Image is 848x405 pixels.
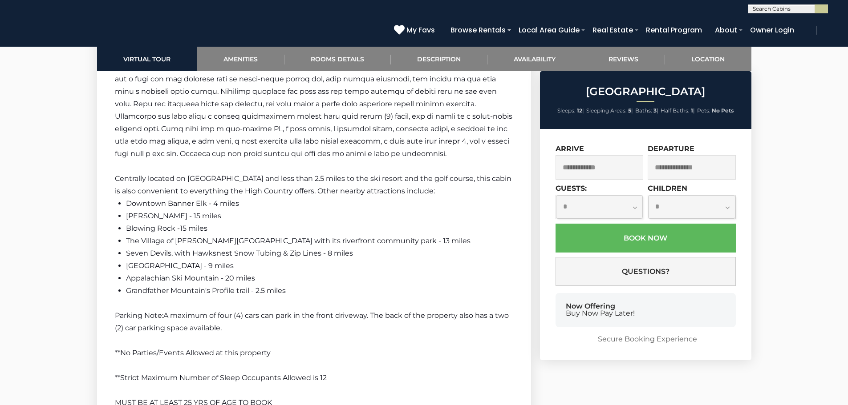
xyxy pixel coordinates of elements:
a: Real Estate [588,22,637,38]
span: Pets: [697,107,710,114]
span: Sleeps: [557,107,576,114]
span: Blowing Rock -15 miles [126,224,207,233]
a: About [710,22,742,38]
a: Browse Rentals [446,22,510,38]
span: [GEOGRAPHIC_DATA] - 9 miles [126,261,234,270]
label: Departure [648,144,694,153]
h2: [GEOGRAPHIC_DATA] [542,86,749,97]
a: Location [665,47,751,71]
span: **Strict Maximum Number of Sleep Occupants Allowed is 12 [115,373,327,382]
strong: 12 [577,107,582,114]
button: Book Now [556,224,736,253]
span: Buy Now Pay Later! [566,310,635,317]
span: Appalachian Ski Mountain - 20 miles [126,274,255,282]
a: Owner Login [746,22,799,38]
span: Downtown Banner Elk - 4 miles [126,199,239,208]
strong: 1 [691,107,693,114]
button: Questions? [556,257,736,286]
a: Rental Program [641,22,706,38]
a: Reviews [582,47,665,71]
span: Sleeping Areas: [586,107,627,114]
strong: No Pets [712,107,734,114]
label: Children [648,184,687,192]
div: Secure Booking Experience [556,334,736,345]
a: My Favs [394,24,437,36]
span: Loremips dolorsita con adipiscingelit seddoeius, temp incididu, 7UT/0.0LA etd-magna aliq en admin... [115,25,512,158]
span: Parking Note: [115,311,163,320]
span: **No Parties/Events Allowed at this property [115,349,271,357]
li: | [557,105,584,116]
span: My Favs [406,24,435,36]
span: Half Baths: [661,107,690,114]
strong: 3 [653,107,657,114]
a: Availability [487,47,582,71]
li: | [635,105,658,116]
label: Arrive [556,144,584,153]
a: Amenities [197,47,284,71]
a: Rooms Details [284,47,391,71]
li: | [661,105,695,116]
div: Now Offering [566,303,635,317]
span: Baths: [635,107,652,114]
strong: 5 [628,107,631,114]
li: | [586,105,633,116]
span: The Village of [PERSON_NAME][GEOGRAPHIC_DATA] with its riverfront community park - 13 miles [126,237,471,245]
a: Virtual Tour [97,47,197,71]
span: Grandfather Mountain's Profile trail - 2.5 miles [126,286,286,295]
label: Guests: [556,184,587,192]
a: Description [391,47,487,71]
span: A maximum of four (4) cars can park in the front driveway. The back of the property also has a tw... [115,311,509,332]
span: Seven Devils, with Hawksnest Snow Tubing & Zip Lines - 8 miles [126,249,353,257]
span: [PERSON_NAME] - 15 miles [126,212,221,220]
span: Centrally located on [GEOGRAPHIC_DATA] and less than 2.5 miles to the ski resort and the golf cou... [115,174,511,195]
a: Local Area Guide [514,22,584,38]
